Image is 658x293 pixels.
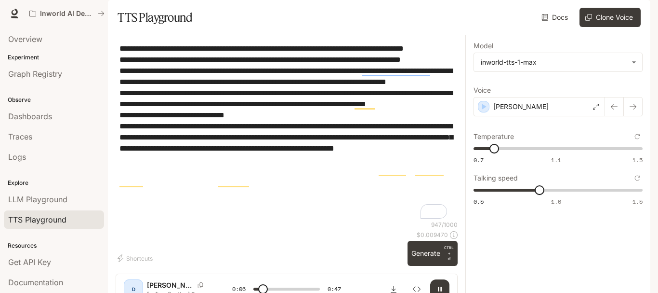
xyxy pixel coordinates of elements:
[147,280,194,290] p: [PERSON_NAME]
[444,245,454,262] p: ⏎
[118,8,192,27] h1: TTS Playground
[474,53,642,71] div: inworld-tts-1-max
[632,197,643,206] span: 1.5
[25,4,109,23] button: All workspaces
[116,251,157,266] button: Shortcuts
[481,57,627,67] div: inworld-tts-1-max
[551,197,561,206] span: 1.0
[474,133,514,140] p: Temperature
[444,245,454,256] p: CTRL +
[579,8,641,27] button: Clone Voice
[474,42,493,49] p: Model
[632,131,643,142] button: Reset to default
[119,43,454,221] textarea: To enrich screen reader interactions, please activate Accessibility in Grammarly extension settings
[417,231,448,239] p: $ 0.009470
[474,175,518,181] p: Talking speed
[474,87,491,94] p: Voice
[40,10,94,18] p: Inworld AI Demos
[632,173,643,183] button: Reset to default
[551,156,561,164] span: 1.1
[474,156,484,164] span: 0.7
[493,102,549,112] p: [PERSON_NAME]
[474,197,484,206] span: 0.5
[408,241,458,266] button: GenerateCTRL +⏎
[632,156,643,164] span: 1.5
[194,282,207,288] button: Copy Voice ID
[540,8,572,27] a: Docs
